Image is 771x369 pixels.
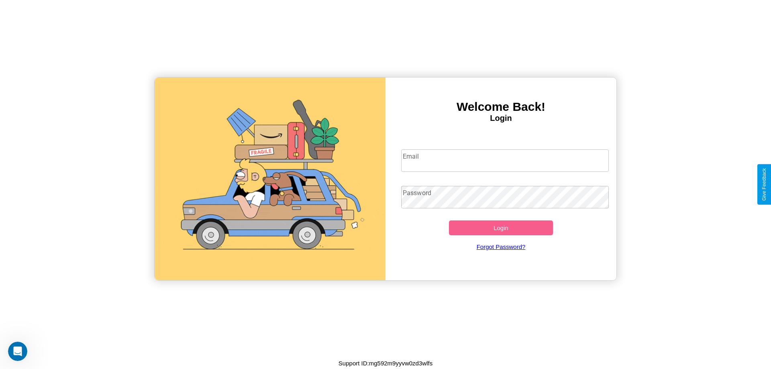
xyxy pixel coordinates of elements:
[339,358,432,369] p: Support ID: mg592m9yyvw0zd3wlfs
[449,220,553,235] button: Login
[8,342,27,361] iframe: Intercom live chat
[397,235,605,258] a: Forgot Password?
[761,168,767,201] div: Give Feedback
[385,114,616,123] h4: Login
[385,100,616,114] h3: Welcome Back!
[155,77,385,280] img: gif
